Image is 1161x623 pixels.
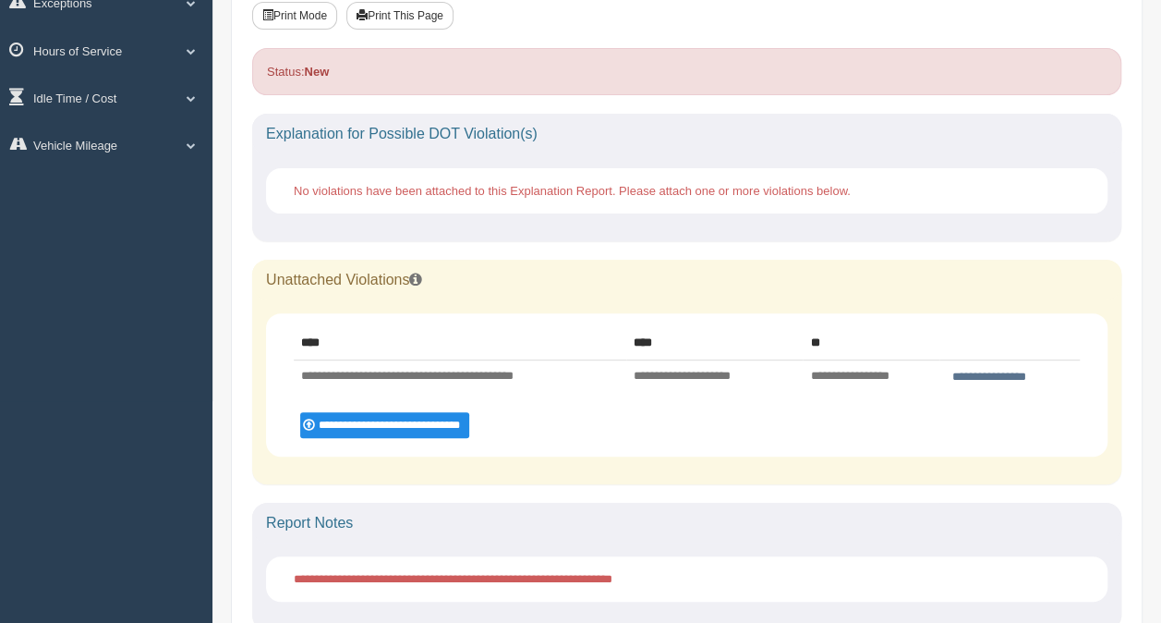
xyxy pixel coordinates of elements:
[252,114,1121,154] div: Explanation for Possible DOT Violation(s)
[252,48,1121,95] div: Status:
[304,65,329,79] strong: New
[294,184,851,198] span: No violations have been attached to this Explanation Report. Please attach one or more violations...
[346,2,454,30] button: Print This Page
[252,503,1121,544] div: Report Notes
[252,260,1121,300] div: Unattached Violations
[252,2,337,30] button: Print Mode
